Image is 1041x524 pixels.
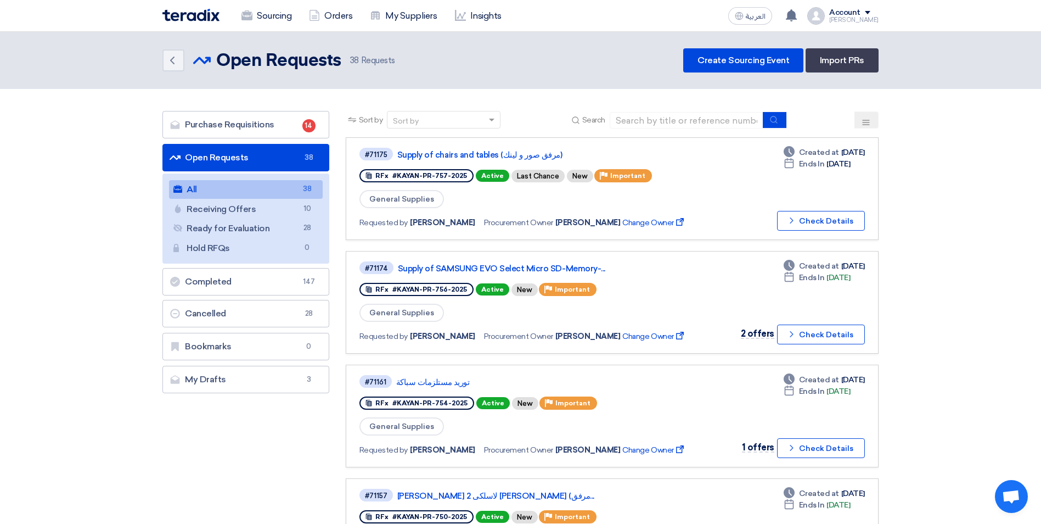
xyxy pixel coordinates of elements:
[799,488,839,499] span: Created at
[392,399,468,407] span: #KAYAN-PR-754-2025
[555,513,590,521] span: Important
[784,499,851,511] div: [DATE]
[476,397,510,409] span: Active
[484,444,553,456] span: Procurement Owner
[365,378,386,386] div: #71161
[398,264,672,274] a: Supply of SAMSUNG EVO Select Micro SD-Memory-...
[746,13,766,20] span: العربية
[806,48,879,73] a: Import PRs
[233,4,300,28] a: Sourcing
[799,147,839,158] span: Created at
[555,331,621,342] span: [PERSON_NAME]
[995,480,1028,513] a: Open chat
[555,444,621,456] span: [PERSON_NAME]
[301,183,314,195] span: 38
[799,158,825,170] span: Ends In
[359,444,408,456] span: Requested by
[622,217,685,228] span: Change Owner
[359,114,383,126] span: Sort by
[392,513,467,521] span: #KAYAN-PR-750-2025
[397,491,672,501] a: [PERSON_NAME] لاسلكى 2 [PERSON_NAME] (مرفق...
[784,488,865,499] div: [DATE]
[484,331,553,342] span: Procurement Owner
[359,217,408,228] span: Requested by
[555,286,590,293] span: Important
[216,50,341,72] h2: Open Requests
[162,333,329,360] a: Bookmarks0
[582,114,605,126] span: Search
[162,268,329,296] a: Completed147
[169,219,323,238] a: Ready for Evaluation
[683,48,803,73] a: Create Sourcing Event
[162,111,329,138] a: Purchase Requisitions14
[169,239,323,258] a: Hold RFQs
[799,260,839,272] span: Created at
[365,265,388,272] div: #71174
[777,325,865,344] button: Check Details
[302,341,316,352] span: 0
[784,260,865,272] div: [DATE]
[741,328,774,339] span: 2 offers
[375,286,389,293] span: RFx
[610,112,763,129] input: Search by title or reference number
[392,286,467,293] span: #KAYAN-PR-756-2025
[162,300,329,327] a: Cancelled28
[302,152,316,163] span: 38
[742,442,774,453] span: 1 offers
[777,438,865,458] button: Check Details
[392,172,467,180] span: #KAYAN-PR-757-2025
[799,374,839,386] span: Created at
[359,331,408,342] span: Requested by
[512,397,538,410] div: New
[302,276,316,287] span: 147
[162,9,220,21] img: Teradix logo
[555,217,621,228] span: [PERSON_NAME]
[799,272,825,283] span: Ends In
[359,190,444,208] span: General Supplies
[511,283,538,296] div: New
[622,331,685,342] span: Change Owner
[410,217,475,228] span: [PERSON_NAME]
[359,417,444,436] span: General Supplies
[799,386,825,397] span: Ends In
[784,147,865,158] div: [DATE]
[807,7,825,25] img: profile_test.png
[829,17,879,23] div: [PERSON_NAME]
[375,399,389,407] span: RFx
[397,150,672,160] a: Supply of chairs and tables (مرفق صور و لينك)
[300,4,361,28] a: Orders
[365,151,387,158] div: #71175
[302,308,316,319] span: 28
[396,377,671,387] a: توريد مستلزمات سباكة
[484,217,553,228] span: Procurement Owner
[359,304,444,322] span: General Supplies
[777,211,865,231] button: Check Details
[610,172,645,180] span: Important
[375,172,389,180] span: RFx
[476,170,509,182] span: Active
[365,492,387,499] div: #71157
[784,374,865,386] div: [DATE]
[350,54,395,67] span: Requests
[728,7,772,25] button: العربية
[302,119,316,132] span: 14
[410,331,475,342] span: [PERSON_NAME]
[375,513,389,521] span: RFx
[393,115,419,127] div: Sort by
[301,222,314,234] span: 28
[302,374,316,385] span: 3
[446,4,510,28] a: Insights
[169,200,323,219] a: Receiving Offers
[511,170,565,182] div: Last Chance
[361,4,446,28] a: My Suppliers
[301,242,314,254] span: 0
[476,283,509,296] span: Active
[169,180,323,199] a: All
[410,444,475,456] span: [PERSON_NAME]
[784,386,851,397] div: [DATE]
[350,55,359,65] span: 38
[799,499,825,511] span: Ends In
[162,366,329,393] a: My Drafts3
[784,272,851,283] div: [DATE]
[622,444,685,456] span: Change Owner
